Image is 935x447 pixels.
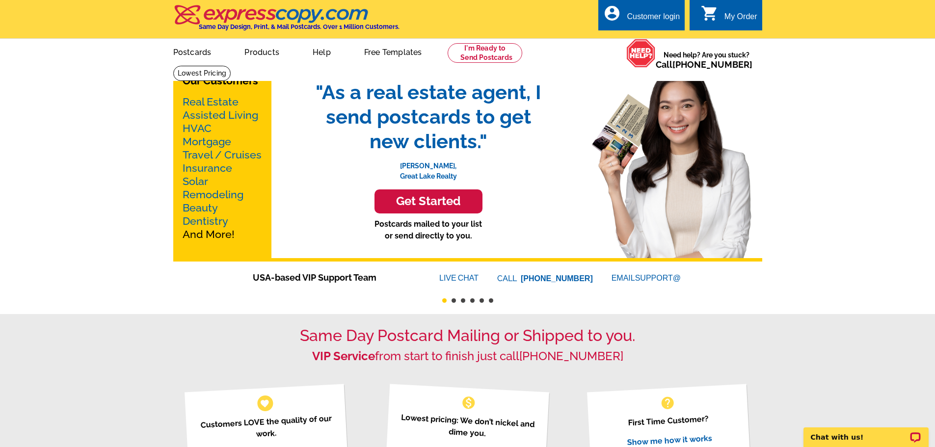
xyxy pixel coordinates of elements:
p: Customers LOVE the quality of our work. [197,412,336,443]
a: Travel / Cruises [183,149,262,161]
h1: Same Day Postcard Mailing or Shipped to you. [173,326,762,345]
button: 6 of 6 [489,298,493,303]
span: help [660,395,675,411]
span: Call [656,59,752,70]
a: Same Day Design, Print, & Mail Postcards. Over 1 Million Customers. [173,12,400,30]
p: Lowest pricing: We don’t nickel and dime you. [398,411,537,442]
img: help [626,39,656,68]
font: SUPPORT@ [635,272,682,284]
h3: Get Started [387,194,470,209]
a: Products [229,40,295,63]
i: shopping_cart [701,4,719,22]
span: monetization_on [461,395,477,411]
a: Help [297,40,347,63]
a: EMAILSUPPORT@ [612,274,682,282]
span: USA-based VIP Support Team [253,271,410,284]
a: Show me how it works [627,433,712,447]
a: Postcards [158,40,227,63]
a: Solar [183,175,208,187]
a: [PHONE_NUMBER] [519,349,623,363]
span: favorite [260,398,270,408]
a: [PHONE_NUMBER] [521,274,593,283]
a: Get Started [306,189,551,213]
a: [PHONE_NUMBER] [672,59,752,70]
a: account_circle Customer login [603,11,680,23]
a: Mortgage [183,135,231,148]
h4: Same Day Design, Print, & Mail Postcards. Over 1 Million Customers. [199,23,400,30]
button: 2 of 6 [452,298,456,303]
a: Free Templates [348,40,438,63]
div: Customer login [627,12,680,26]
h2: from start to finish just call [173,349,762,364]
span: Need help? Are you stuck? [656,50,757,70]
a: Beauty [183,202,218,214]
font: CALL [497,273,518,285]
span: "As a real estate agent, I send postcards to get new clients." [306,80,551,154]
button: 5 of 6 [480,298,484,303]
a: LIVECHAT [439,274,479,282]
a: shopping_cart My Order [701,11,757,23]
p: First Time Customer? [599,411,738,430]
i: account_circle [603,4,621,22]
a: Assisted Living [183,109,258,121]
font: LIVE [439,272,458,284]
button: 3 of 6 [461,298,465,303]
p: And More! [183,95,262,241]
div: My Order [724,12,757,26]
p: Postcards mailed to your list or send directly to you. [306,218,551,242]
a: HVAC [183,122,212,134]
a: Remodeling [183,188,243,201]
a: Real Estate [183,96,239,108]
a: Dentistry [183,215,228,227]
iframe: LiveChat chat widget [797,416,935,447]
a: Insurance [183,162,232,174]
p: [PERSON_NAME], Great Lake Realty [306,154,551,182]
button: 4 of 6 [470,298,475,303]
strong: VIP Service [312,349,375,363]
button: 1 of 6 [442,298,447,303]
